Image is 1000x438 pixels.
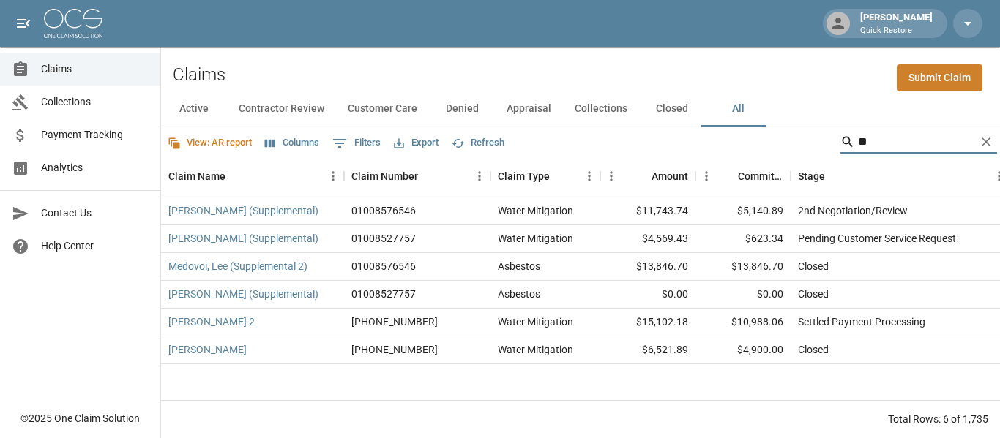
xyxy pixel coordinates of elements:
[631,166,652,186] button: Sort
[351,342,438,357] div: 01-008-527757
[161,156,344,197] div: Claim Name
[351,287,416,301] div: 01008527757
[168,203,318,218] a: [PERSON_NAME] (Supplemental)
[469,165,490,187] button: Menu
[498,231,573,246] div: Water Mitigation
[429,91,495,127] button: Denied
[41,127,149,143] span: Payment Tracking
[498,156,550,197] div: Claim Type
[695,309,791,336] div: $10,988.06
[600,225,695,253] div: $4,569.43
[888,412,988,426] div: Total Rows: 6 of 1,735
[798,287,829,301] div: Closed
[600,281,695,309] div: $0.00
[351,259,416,273] div: 01008576546
[322,165,344,187] button: Menu
[897,64,982,91] a: Submit Claim
[390,132,442,154] button: Export
[227,91,336,127] button: Contractor Review
[20,411,140,426] div: © 2025 One Claim Solution
[344,156,490,197] div: Claim Number
[600,336,695,364] div: $6,521.89
[448,132,508,154] button: Refresh
[490,156,600,197] div: Claim Type
[563,91,639,127] button: Collections
[498,342,573,357] div: Water Mitigation
[639,91,705,127] button: Closed
[351,156,418,197] div: Claim Number
[695,225,791,253] div: $623.34
[9,9,38,38] button: open drawer
[261,132,323,154] button: Select columns
[173,64,225,86] h2: Claims
[600,253,695,281] div: $13,846.70
[798,231,956,246] div: Pending Customer Service Request
[860,25,933,37] p: Quick Restore
[41,61,149,77] span: Claims
[695,281,791,309] div: $0.00
[738,156,783,197] div: Committed Amount
[695,197,791,225] div: $5,140.89
[168,342,247,357] a: [PERSON_NAME]
[351,203,416,218] div: 01008576546
[600,165,622,187] button: Menu
[798,156,825,197] div: Stage
[164,132,255,154] button: View: AR report
[798,342,829,357] div: Closed
[168,287,318,301] a: [PERSON_NAME] (Supplemental)
[168,231,318,246] a: [PERSON_NAME] (Supplemental)
[825,166,846,186] button: Sort
[41,160,149,175] span: Analytics
[498,314,573,329] div: Water Mitigation
[168,156,225,197] div: Claim Name
[798,314,925,329] div: Settled Payment Processing
[161,91,1000,127] div: dynamic tabs
[840,130,997,156] div: Search
[168,259,307,273] a: Medovoi, Lee (Supplemental 2)
[495,91,563,127] button: Appraisal
[351,314,438,329] div: 01-008-576546
[578,165,600,187] button: Menu
[225,166,246,186] button: Sort
[695,253,791,281] div: $13,846.70
[695,156,791,197] div: Committed Amount
[41,94,149,110] span: Collections
[41,238,149,254] span: Help Center
[717,166,738,186] button: Sort
[161,91,227,127] button: Active
[854,10,939,37] div: [PERSON_NAME]
[329,132,384,155] button: Show filters
[705,91,771,127] button: All
[975,131,997,153] button: Clear
[498,259,540,273] div: Asbestos
[336,91,429,127] button: Customer Care
[600,309,695,336] div: $15,102.18
[498,287,540,301] div: Asbestos
[41,205,149,221] span: Contact Us
[600,156,695,197] div: Amount
[168,314,255,329] a: [PERSON_NAME] 2
[695,165,717,187] button: Menu
[695,336,791,364] div: $4,900.00
[44,9,102,38] img: ocs-logo-white-transparent.png
[798,203,908,218] div: 2nd Negotiation/Review
[498,203,573,218] div: Water Mitigation
[351,231,416,246] div: 01008527757
[798,259,829,273] div: Closed
[652,156,688,197] div: Amount
[550,166,570,186] button: Sort
[418,166,439,186] button: Sort
[600,197,695,225] div: $11,743.74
